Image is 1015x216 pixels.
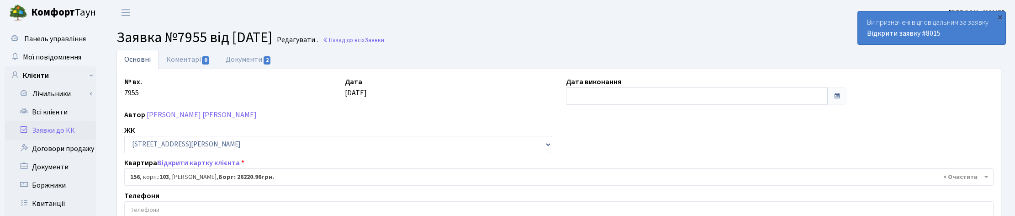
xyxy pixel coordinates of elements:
b: 103 [159,173,169,182]
a: Відкрити заявку #8015 [867,28,941,38]
label: № вх. [124,76,142,87]
span: Таун [31,5,96,21]
a: Заявки до КК [5,121,96,140]
img: logo.png [9,4,27,22]
a: Договори продажу [5,140,96,158]
b: [PERSON_NAME] [949,8,1004,18]
a: Квитанції [5,194,96,213]
b: Борг: 26220.96грн. [218,173,274,182]
div: 7955 [117,76,338,105]
span: Панель управління [24,34,86,44]
b: 156 [130,173,140,182]
a: Відкрити картку клієнта [157,158,240,168]
a: Всі клієнти [5,103,96,121]
a: Клієнти [5,66,96,85]
a: Лічильники [11,85,96,103]
a: Коментарі [159,50,218,69]
a: [PERSON_NAME] [949,7,1004,18]
a: Мої повідомлення [5,48,96,66]
span: Заявка №7955 від [DATE] [116,27,272,48]
b: Комфорт [31,5,75,20]
label: Автор [124,109,145,120]
div: × [995,12,1004,22]
a: [PERSON_NAME] [PERSON_NAME] [147,110,257,120]
small: Редагувати . [275,36,318,44]
a: Боржники [5,176,96,194]
span: <b>156</b>, корп.: <b>103</b>, Юр'єва Яна Володимирівна, <b>Борг: 26220.96грн.</b> [124,168,994,186]
span: <b>156</b>, корп.: <b>103</b>, Юр'єва Яна Володимирівна, <b>Борг: 26220.96грн.</b> [130,173,982,182]
label: ЖК [124,125,135,136]
span: 2 [264,56,271,65]
span: Видалити всі елементи [943,173,978,182]
a: Основні [116,50,159,69]
button: Переключити навігацію [114,5,137,20]
a: Назад до всіхЗаявки [322,36,384,44]
label: Дата [345,76,362,87]
div: Ви призначені відповідальним за заявку [858,11,1005,44]
span: Заявки [365,36,384,44]
span: 0 [202,56,209,65]
label: Дата виконання [566,76,621,87]
a: Панель управління [5,30,96,48]
div: [DATE] [338,76,559,105]
label: Телефони [124,190,159,201]
span: Мої повідомлення [23,52,81,62]
a: Документи [5,158,96,176]
label: Квартира [124,157,244,168]
a: Документи [218,50,279,69]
